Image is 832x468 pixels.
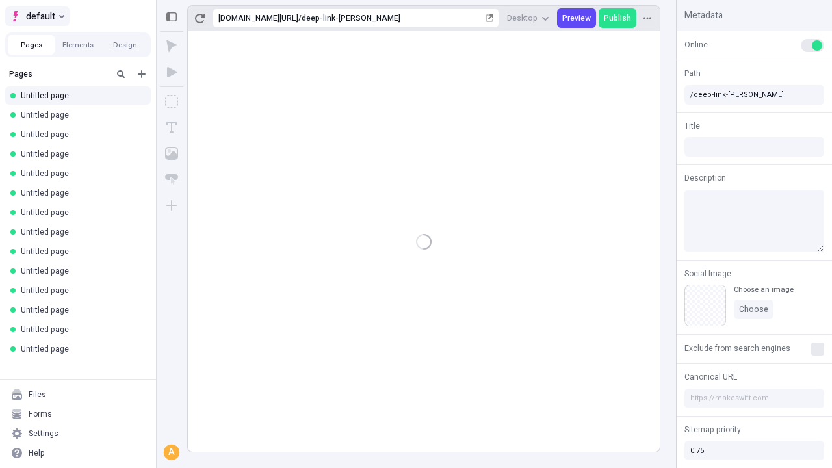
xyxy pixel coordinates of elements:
[684,68,701,79] span: Path
[165,446,178,459] div: A
[739,304,768,315] span: Choose
[21,266,140,276] div: Untitled page
[29,409,52,419] div: Forms
[55,35,101,55] button: Elements
[684,389,824,408] input: https://makeswift.com
[21,90,140,101] div: Untitled page
[101,35,148,55] button: Design
[684,39,708,51] span: Online
[21,168,140,179] div: Untitled page
[298,13,302,23] div: /
[684,172,726,184] span: Description
[21,305,140,315] div: Untitled page
[8,35,55,55] button: Pages
[734,300,773,319] button: Choose
[21,324,140,335] div: Untitled page
[21,285,140,296] div: Untitled page
[160,90,183,113] button: Box
[5,6,70,26] button: Select site
[29,448,45,458] div: Help
[684,424,741,435] span: Sitemap priority
[599,8,636,28] button: Publish
[604,13,631,23] span: Publish
[21,149,140,159] div: Untitled page
[21,227,140,237] div: Untitled page
[29,428,58,439] div: Settings
[134,66,149,82] button: Add new
[160,168,183,191] button: Button
[684,371,737,383] span: Canonical URL
[684,268,731,279] span: Social Image
[160,142,183,165] button: Image
[684,343,790,354] span: Exclude from search engines
[302,13,483,23] div: deep-link-[PERSON_NAME]
[21,344,140,354] div: Untitled page
[502,8,554,28] button: Desktop
[21,207,140,218] div: Untitled page
[29,389,46,400] div: Files
[21,188,140,198] div: Untitled page
[734,285,794,294] div: Choose an image
[507,13,538,23] span: Desktop
[21,246,140,257] div: Untitled page
[684,120,700,132] span: Title
[21,110,140,120] div: Untitled page
[160,116,183,139] button: Text
[557,8,596,28] button: Preview
[21,129,140,140] div: Untitled page
[562,13,591,23] span: Preview
[9,69,108,79] div: Pages
[26,8,55,24] span: default
[218,13,298,23] div: [URL][DOMAIN_NAME]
